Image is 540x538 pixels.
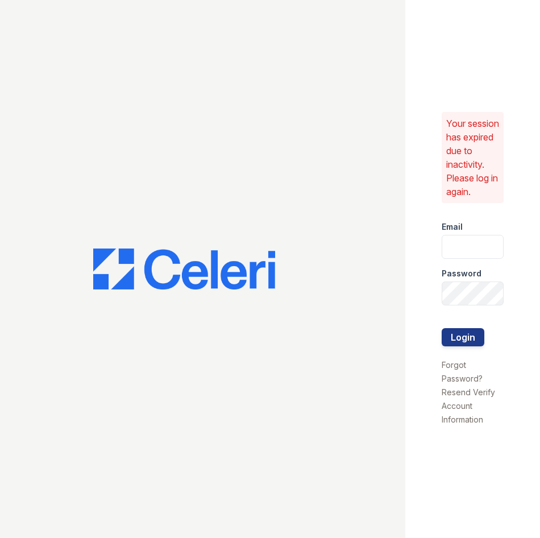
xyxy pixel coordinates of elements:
[442,360,483,383] a: Forgot Password?
[442,328,484,346] button: Login
[442,268,481,279] label: Password
[442,221,463,233] label: Email
[442,387,495,424] a: Resend Verify Account Information
[93,249,275,289] img: CE_Logo_Blue-a8612792a0a2168367f1c8372b55b34899dd931a85d93a1a3d3e32e68fde9ad4.png
[446,117,500,198] p: Your session has expired due to inactivity. Please log in again.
